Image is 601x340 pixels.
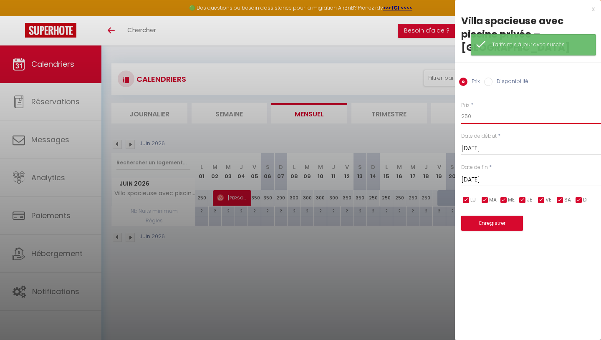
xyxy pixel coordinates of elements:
label: Disponibilité [492,78,528,87]
div: x [455,4,595,14]
label: Prix [467,78,480,87]
label: Prix [461,101,470,109]
span: MA [489,196,497,204]
span: LU [470,196,476,204]
span: VE [545,196,551,204]
div: Villa spacieuse avec piscine privée – [GEOGRAPHIC_DATA] [461,14,595,54]
span: SA [564,196,571,204]
label: Date de fin [461,164,488,171]
label: Date de début [461,132,497,140]
span: DI [583,196,588,204]
span: JE [527,196,532,204]
button: Enregistrer [461,216,523,231]
span: ME [508,196,515,204]
div: Tarifs mis à jour avec succès [492,41,587,49]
